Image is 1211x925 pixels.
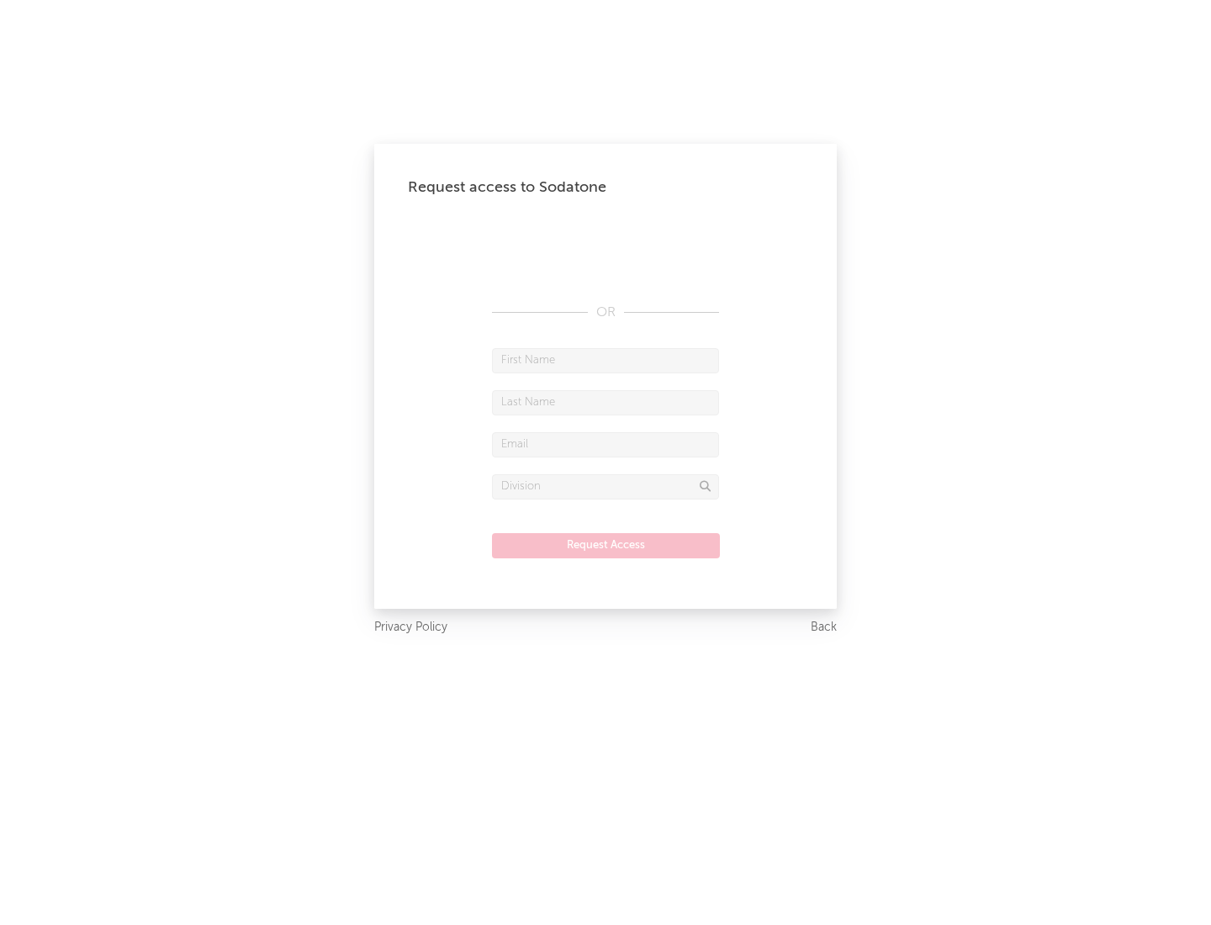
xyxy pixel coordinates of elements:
div: Request access to Sodatone [408,177,803,198]
a: Back [811,617,837,638]
a: Privacy Policy [374,617,447,638]
input: Email [492,432,719,457]
input: Last Name [492,390,719,415]
button: Request Access [492,533,720,558]
div: OR [492,303,719,323]
input: Division [492,474,719,499]
input: First Name [492,348,719,373]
